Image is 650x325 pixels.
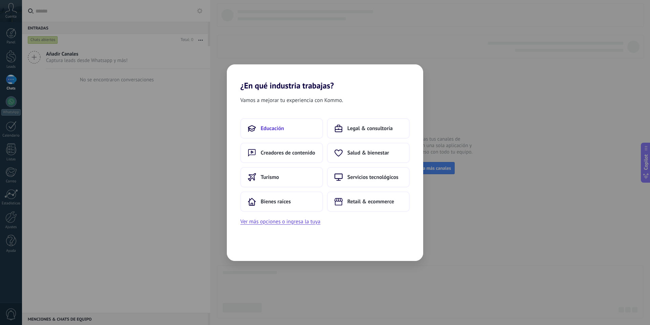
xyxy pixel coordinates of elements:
[327,143,410,163] button: Salud & bienestar
[240,167,323,187] button: Turismo
[347,198,394,205] span: Retail & ecommerce
[240,143,323,163] button: Creadores de contenido
[261,125,284,132] span: Educación
[347,149,389,156] span: Salud & bienestar
[327,118,410,139] button: Legal & consultoría
[261,174,279,181] span: Turismo
[327,191,410,212] button: Retail & ecommerce
[347,125,393,132] span: Legal & consultoría
[240,96,343,105] span: Vamos a mejorar tu experiencia con Kommo.
[261,198,291,205] span: Bienes raíces
[327,167,410,187] button: Servicios tecnológicos
[347,174,398,181] span: Servicios tecnológicos
[227,64,423,90] h2: ¿En qué industria trabajas?
[240,191,323,212] button: Bienes raíces
[261,149,315,156] span: Creadores de contenido
[240,118,323,139] button: Educación
[240,217,320,226] button: Ver más opciones o ingresa la tuya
